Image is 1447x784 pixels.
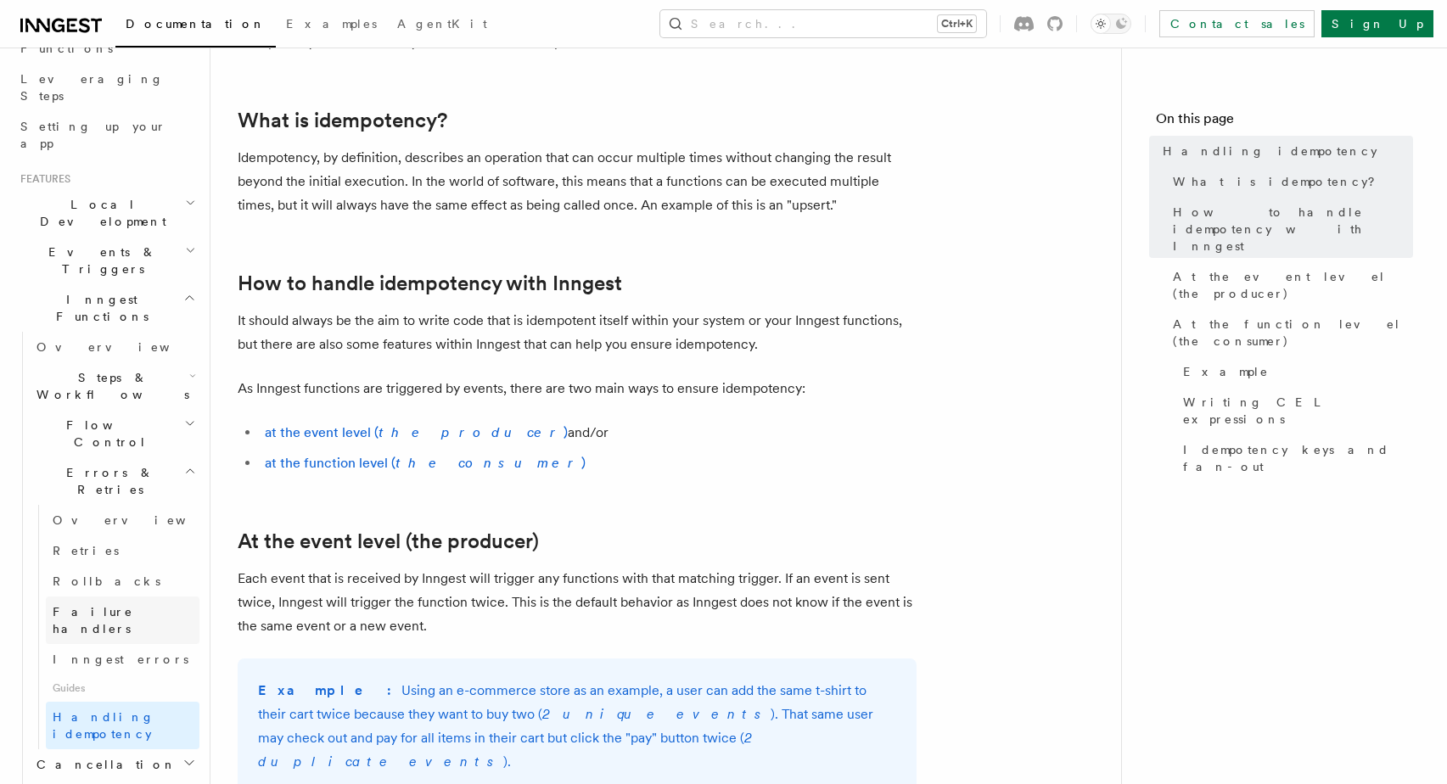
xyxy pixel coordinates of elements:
[30,749,199,780] button: Cancellation
[46,675,199,702] span: Guides
[46,566,199,596] a: Rollbacks
[1156,109,1413,136] h4: On this page
[1183,394,1413,428] span: Writing CEL expressions
[238,529,539,553] a: At the event level (the producer)
[1183,363,1269,380] span: Example
[395,455,581,471] em: the consumer
[53,652,188,666] span: Inngest errors
[542,706,771,722] em: 2 unique events
[53,544,119,557] span: Retries
[46,505,199,535] a: Overview
[30,464,184,498] span: Errors & Retries
[14,196,185,230] span: Local Development
[286,17,377,31] span: Examples
[53,605,133,636] span: Failure handlers
[20,120,166,150] span: Setting up your app
[1321,10,1433,37] a: Sign Up
[30,369,189,403] span: Steps & Workflows
[276,5,387,46] a: Examples
[1176,356,1413,387] a: Example
[938,15,976,32] kbd: Ctrl+K
[30,505,199,749] div: Errors & Retries
[14,189,199,237] button: Local Development
[238,272,622,295] a: How to handle idempotency with Inngest
[1176,387,1413,434] a: Writing CEL expressions
[265,424,568,440] a: at the event level (the producer)
[1163,143,1377,160] span: Handling idempotency
[14,244,185,277] span: Events & Triggers
[30,417,184,451] span: Flow Control
[30,410,199,457] button: Flow Control
[1173,268,1413,302] span: At the event level (the producer)
[53,710,154,741] span: Handling idempotency
[1166,166,1413,197] a: What is idempotency?
[238,109,447,132] a: What is idempotency?
[1183,441,1413,475] span: Idempotency keys and fan-out
[1173,316,1413,350] span: At the function level (the consumer)
[1159,10,1315,37] a: Contact sales
[379,424,564,440] em: the producer
[14,284,199,332] button: Inngest Functions
[14,111,199,159] a: Setting up your app
[14,172,70,186] span: Features
[1173,204,1413,255] span: How to handle idempotency with Inngest
[1091,14,1131,34] button: Toggle dark mode
[46,535,199,566] a: Retries
[36,340,211,354] span: Overview
[1166,197,1413,261] a: How to handle idempotency with Inngest
[115,5,276,48] a: Documentation
[30,756,177,773] span: Cancellation
[46,702,199,749] a: Handling idempotency
[238,377,917,400] p: As Inngest functions are triggered by events, there are two main ways to ensure idempotency:
[238,146,917,217] p: Idempotency, by definition, describes an operation that can occur multiple times without changing...
[1173,173,1387,190] span: What is idempotency?
[387,5,497,46] a: AgentKit
[258,679,896,774] p: Using an e-commerce store as an example, a user can add the same t-shirt to their cart twice beca...
[1166,309,1413,356] a: At the function level (the consumer)
[1176,434,1413,482] a: Idempotency keys and fan-out
[126,17,266,31] span: Documentation
[14,237,199,284] button: Events & Triggers
[260,421,917,445] li: and/or
[1156,136,1413,166] a: Handling idempotency
[14,64,199,111] a: Leveraging Steps
[30,332,199,362] a: Overview
[238,567,917,638] p: Each event that is received by Inngest will trigger any functions with that matching trigger. If ...
[46,644,199,675] a: Inngest errors
[30,362,199,410] button: Steps & Workflows
[20,72,164,103] span: Leveraging Steps
[30,457,199,505] button: Errors & Retries
[265,455,586,471] a: at the function level (the consumer)
[258,682,401,698] strong: Example:
[46,596,199,644] a: Failure handlers
[660,10,986,37] button: Search...Ctrl+K
[53,574,160,588] span: Rollbacks
[397,17,487,31] span: AgentKit
[238,309,917,356] p: It should always be the aim to write code that is idempotent itself within your system or your In...
[1166,261,1413,309] a: At the event level (the producer)
[14,291,183,325] span: Inngest Functions
[53,513,227,527] span: Overview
